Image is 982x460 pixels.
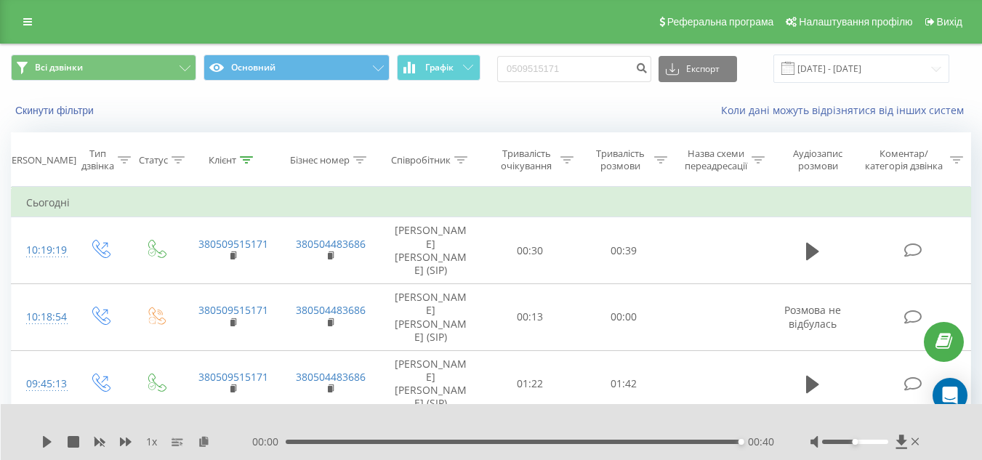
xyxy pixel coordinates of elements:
div: Open Intercom Messenger [933,378,967,413]
a: 380509515171 [198,237,268,251]
td: [PERSON_NAME] [PERSON_NAME] (SIP) [379,217,483,284]
div: Коментар/категорія дзвінка [861,148,946,172]
div: Accessibility label [852,439,858,445]
span: 00:00 [252,435,286,449]
button: Експорт [659,56,737,82]
div: Тип дзвінка [81,148,114,172]
div: Тривалість розмови [590,148,651,172]
div: Accessibility label [738,439,744,445]
span: Вихід [937,16,962,28]
button: Основний [204,55,389,81]
td: 01:22 [483,350,577,417]
span: Розмова не відбулась [784,303,841,330]
a: 380504483686 [296,370,366,384]
td: 00:30 [483,217,577,284]
button: Всі дзвінки [11,55,196,81]
a: 380509515171 [198,370,268,384]
span: 00:40 [748,435,774,449]
td: Сьогодні [12,188,971,217]
a: 380504483686 [296,303,366,317]
a: 380509515171 [198,303,268,317]
button: Графік [397,55,480,81]
button: Скинути фільтри [11,104,101,117]
td: [PERSON_NAME] [PERSON_NAME] (SIP) [379,350,483,417]
span: Всі дзвінки [35,62,83,73]
div: 09:45:13 [26,370,57,398]
span: Реферальна програма [667,16,774,28]
td: 00:39 [577,217,671,284]
div: Клієнт [209,154,236,166]
div: Співробітник [391,154,451,166]
td: 00:13 [483,284,577,351]
span: Налаштування профілю [799,16,912,28]
div: Аудіозапис розмови [781,148,855,172]
div: 10:19:19 [26,236,57,265]
span: Графік [425,62,454,73]
a: 380504483686 [296,237,366,251]
td: [PERSON_NAME] [PERSON_NAME] (SIP) [379,284,483,351]
td: 01:42 [577,350,671,417]
div: Бізнес номер [290,154,350,166]
a: Коли дані можуть відрізнятися вiд інших систем [721,103,971,117]
span: 1 x [146,435,157,449]
div: [PERSON_NAME] [3,154,76,166]
td: 00:00 [577,284,671,351]
div: 10:18:54 [26,303,57,331]
div: Назва схеми переадресації [684,148,748,172]
div: Тривалість очікування [496,148,557,172]
input: Пошук за номером [497,56,651,82]
div: Статус [139,154,168,166]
